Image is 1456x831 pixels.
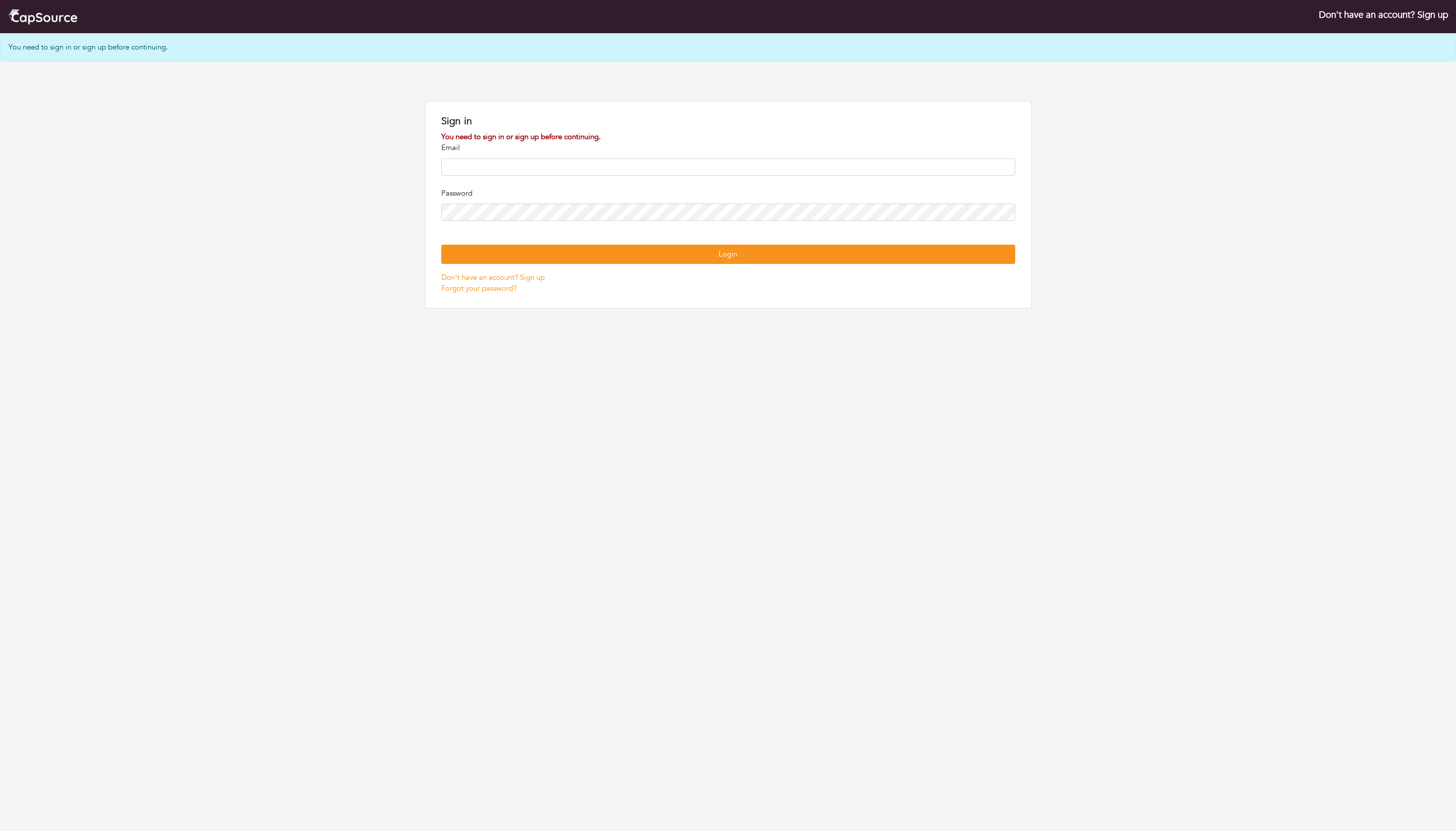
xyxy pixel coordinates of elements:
img: cap_logo.png [8,8,78,25]
p: Email [441,142,1015,154]
a: Forgot your password? [441,283,517,293]
div: You need to sign in or sign up before continuing. [441,131,1015,143]
button: Login [441,245,1015,264]
p: Password [441,188,1015,199]
h1: Sign in [441,115,1015,127]
a: Don't have an account? Sign up [441,272,545,282]
a: Don't have an account? Sign up [1319,8,1448,21]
